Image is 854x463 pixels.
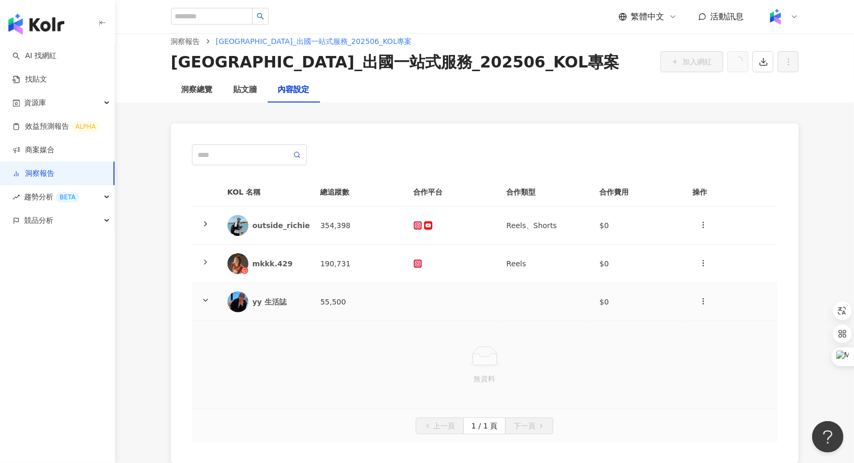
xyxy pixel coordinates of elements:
div: [GEOGRAPHIC_DATA]_出國一站式服務_202506_KOL專案 [171,51,620,73]
div: yy 生活誌 [253,297,304,307]
span: 活動訊息 [711,12,744,21]
img: KOL Avatar [227,291,248,312]
div: 貼文牆 [234,84,257,96]
th: 合作平台 [405,178,498,207]
span: [GEOGRAPHIC_DATA]_出國一站式服務_202506_KOL專案 [216,37,412,46]
span: 競品分析 [24,209,53,232]
th: 總追蹤數 [312,178,405,207]
button: 加入網紅 [661,51,723,72]
img: logo [8,14,64,35]
span: 資源庫 [24,91,46,115]
button: 1 / 1 頁 [463,417,506,434]
th: 合作費用 [591,178,685,207]
span: 趨勢分析 [24,185,79,209]
td: $0 [591,207,685,245]
th: 合作類型 [498,178,591,207]
span: 繁體中文 [631,11,665,22]
button: 上一頁 [416,417,464,434]
img: Kolr%20app%20icon%20%281%29.png [766,7,785,27]
a: 效益預測報告ALPHA [13,121,100,132]
a: 洞察報告 [169,36,202,47]
a: searchAI 找網紅 [13,51,56,61]
span: rise [13,194,20,201]
td: 55,500 [312,283,405,321]
div: outside_richie [253,220,310,231]
div: BETA [55,192,79,202]
td: $0 [591,245,685,283]
a: 商案媒合 [13,145,54,155]
img: KOL Avatar [227,253,248,274]
th: 操作 [685,178,778,207]
img: KOL Avatar [227,215,248,236]
td: 354,398 [312,207,405,245]
td: $0 [591,283,685,321]
th: KOL 名稱 [219,178,312,207]
div: 無資料 [468,373,502,385]
div: 內容設定 [278,84,310,96]
a: 找貼文 [13,74,47,85]
iframe: Help Scout Beacon - Open [812,421,844,453]
td: Reels、Shorts [498,207,591,245]
button: 下一頁 [505,417,553,434]
div: 洞察總覽 [181,84,213,96]
td: Reels [498,245,591,283]
a: 洞察報告 [13,168,54,179]
span: search [257,13,264,20]
div: mkkk.429 [253,258,304,269]
td: 190,731 [312,245,405,283]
